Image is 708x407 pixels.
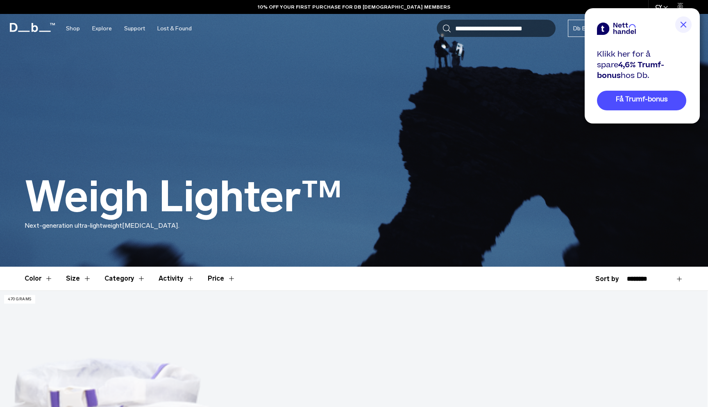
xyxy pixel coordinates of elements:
[60,14,198,43] nav: Main Navigation
[104,267,145,290] button: Toggle Filter
[568,20,602,37] a: Db Black
[616,95,668,104] span: Få Trumf-bonus
[92,14,112,43] a: Explore
[25,267,53,290] button: Toggle Filter
[157,14,192,43] a: Lost & Found
[124,14,145,43] a: Support
[597,59,664,81] span: 4,6% Trumf-bonus
[258,3,450,11] a: 10% OFF YOUR FIRST PURCHASE FOR DB [DEMOGRAPHIC_DATA] MEMBERS
[675,16,692,33] img: close button
[597,49,686,81] div: Klikk her for å spare hos Db.
[597,23,636,35] img: netthandel brand logo
[66,267,91,290] button: Toggle Filter
[159,267,195,290] button: Toggle Filter
[4,295,35,304] p: 470 grams
[597,91,686,110] a: Få Trumf-bonus
[25,173,342,221] h1: Weigh Lighter™
[208,267,236,290] button: Toggle Price
[66,14,80,43] a: Shop
[25,222,122,229] span: Next-generation ultra-lightweight
[122,222,179,229] span: [MEDICAL_DATA].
